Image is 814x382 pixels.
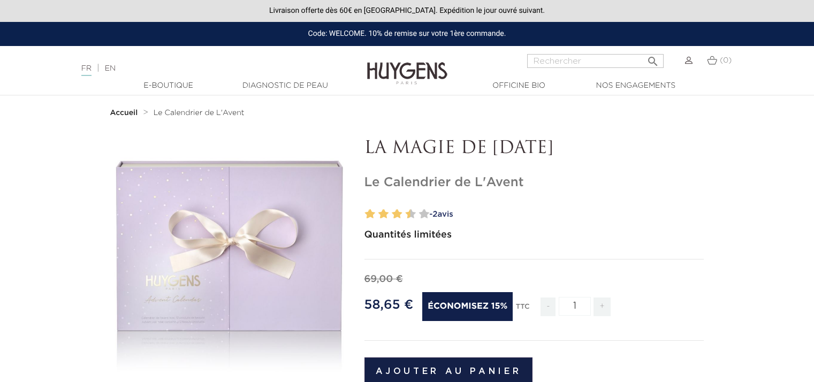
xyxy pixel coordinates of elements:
a: FR [81,65,92,76]
label: 4 [381,207,389,222]
label: 9 [417,207,421,222]
div: TTC [516,295,530,324]
label: 7 [403,207,407,222]
label: 3 [376,207,380,222]
span: (0) [720,57,732,64]
span: + [594,297,611,316]
input: Quantité [559,297,591,316]
label: 1 [363,207,367,222]
span: 69,00 € [364,274,403,284]
label: 5 [390,207,393,222]
div: | [76,62,331,75]
a: Diagnostic de peau [232,80,339,91]
a: -2avis [426,207,704,223]
strong: Quantités limitées [364,230,452,240]
a: Officine Bio [466,80,573,91]
a: Le Calendrier de L'Avent [154,109,245,117]
p: LA MAGIE DE [DATE] [364,139,704,159]
a: Nos engagements [582,80,689,91]
span: 2 [432,210,437,218]
a: EN [105,65,116,72]
span: Économisez 15% [422,292,513,321]
button:  [643,51,663,65]
span: 58,65 € [364,299,414,311]
i:  [646,52,659,65]
span: - [541,297,556,316]
label: 10 [421,207,429,222]
label: 8 [408,207,416,222]
img: Huygens [367,45,447,86]
strong: Accueil [110,109,138,117]
label: 6 [394,207,402,222]
input: Rechercher [527,54,664,68]
label: 2 [367,207,375,222]
a: Accueil [110,109,140,117]
a: E-Boutique [115,80,222,91]
h1: Le Calendrier de L'Avent [364,175,704,190]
